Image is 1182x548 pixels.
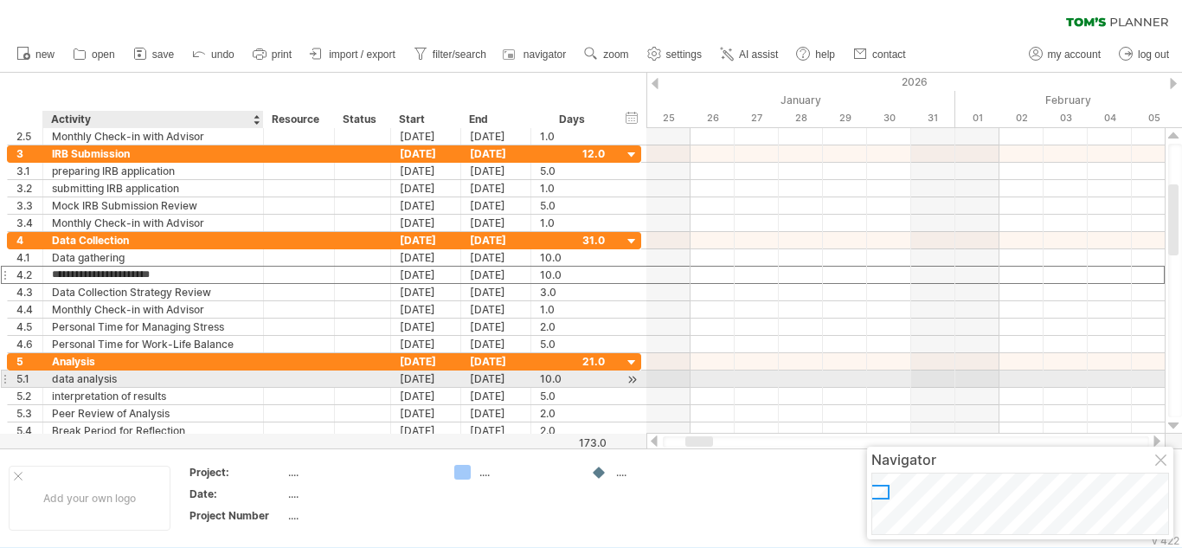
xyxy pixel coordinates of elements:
div: [DATE] [461,336,531,352]
div: Tuesday, 3 February 2026 [1044,109,1088,127]
div: 1.0 [540,301,605,318]
div: v 422 [1152,534,1179,547]
div: [DATE] [391,232,461,248]
div: [DATE] [461,128,531,145]
div: [DATE] [461,197,531,214]
span: open [92,48,115,61]
span: my account [1048,48,1101,61]
div: [DATE] [391,145,461,162]
div: 3.0 [540,284,605,300]
div: [DATE] [391,319,461,335]
div: 4.6 [16,336,42,352]
div: submitting IRB application [52,180,254,197]
div: data analysis [52,371,254,387]
div: [DATE] [391,163,461,179]
span: filter/search [433,48,486,61]
span: help [815,48,835,61]
div: 5.0 [540,197,605,214]
div: Data gathering [52,249,254,266]
div: IRB Submission [52,145,254,162]
div: [DATE] [461,180,531,197]
div: Add your own logo [9,466,170,531]
div: Thursday, 29 January 2026 [823,109,867,127]
div: 5.3 [16,405,42,422]
div: [DATE] [461,388,531,404]
div: 2.0 [540,319,605,335]
span: navigator [524,48,566,61]
div: [DATE] [391,215,461,231]
span: new [35,48,55,61]
div: 1.0 [540,215,605,231]
div: [DATE] [391,197,461,214]
div: [DATE] [391,405,461,422]
div: Data Collection [52,232,254,248]
div: [DATE] [391,336,461,352]
div: .... [479,465,574,480]
div: Monday, 26 January 2026 [691,109,735,127]
div: Start [399,111,451,128]
div: [DATE] [391,371,461,387]
div: 2.0 [540,405,605,422]
div: 4 [16,232,42,248]
div: End [469,111,521,128]
div: Monthly Check-in with Advisor [52,301,254,318]
div: Break Period for Reflection [52,422,254,439]
a: log out [1115,43,1174,66]
span: zoom [603,48,628,61]
div: [DATE] [391,128,461,145]
a: import / export [305,43,401,66]
div: [DATE] [461,319,531,335]
div: [DATE] [461,353,531,370]
div: [DATE] [461,215,531,231]
div: Monthly Check-in with Advisor [52,128,254,145]
div: interpretation of results [52,388,254,404]
div: 5.2 [16,388,42,404]
div: Project: [190,465,285,480]
div: 4.5 [16,319,42,335]
span: settings [666,48,702,61]
div: Status [343,111,381,128]
div: Analysis [52,353,254,370]
span: AI assist [739,48,778,61]
div: [DATE] [391,301,461,318]
div: Resource [272,111,324,128]
div: 3.2 [16,180,42,197]
div: Personal Time for Work-Life Balance [52,336,254,352]
div: 3.4 [16,215,42,231]
a: settings [643,43,707,66]
div: 1.0 [540,128,605,145]
a: navigator [500,43,571,66]
div: [DATE] [391,180,461,197]
a: help [792,43,840,66]
div: Activity [51,111,254,128]
div: Days [530,111,613,128]
a: filter/search [409,43,491,66]
div: 10.0 [540,371,605,387]
div: Monday, 2 February 2026 [999,109,1044,127]
div: Sunday, 1 February 2026 [955,109,999,127]
a: print [248,43,297,66]
div: [DATE] [391,422,461,439]
div: Monthly Check-in with Advisor [52,215,254,231]
div: .... [288,487,434,501]
div: [DATE] [391,249,461,266]
div: 5 [16,353,42,370]
div: 4.4 [16,301,42,318]
a: my account [1025,43,1106,66]
div: Friday, 30 January 2026 [867,109,911,127]
div: Tuesday, 27 January 2026 [735,109,779,127]
div: 10.0 [540,267,605,283]
div: [DATE] [461,249,531,266]
div: [DATE] [391,388,461,404]
a: contact [849,43,911,66]
div: 4.3 [16,284,42,300]
span: undo [211,48,234,61]
div: 5.0 [540,388,605,404]
div: 10.0 [540,249,605,266]
div: [DATE] [461,405,531,422]
div: [DATE] [461,145,531,162]
div: preparing IRB application [52,163,254,179]
a: undo [188,43,240,66]
div: [DATE] [461,267,531,283]
div: Wednesday, 4 February 2026 [1088,109,1132,127]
